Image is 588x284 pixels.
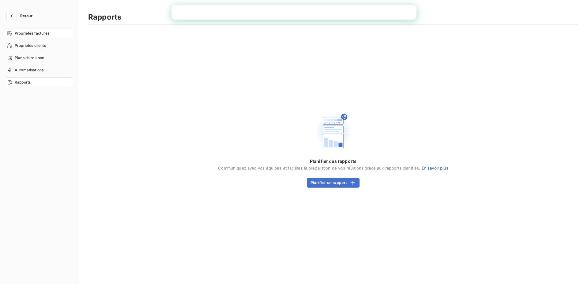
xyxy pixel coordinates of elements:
[20,14,32,18] span: Retour
[15,67,43,73] span: Automatisations
[5,53,73,63] a: Plans de relance
[15,80,31,85] span: Rapports
[5,41,73,50] a: Propriétés clients
[567,263,582,278] iframe: Intercom live chat
[15,43,46,48] span: Propriétés clients
[15,55,44,61] span: Plans de relance
[15,31,49,36] span: Propriétés factures
[310,158,356,164] span: Planifier des rapports
[307,178,360,188] button: Planifier un rapport
[171,5,417,20] iframe: Intercom live chat bannière
[88,12,121,23] h3: Rapports
[5,28,73,38] a: Propriétés factures
[422,166,448,170] a: En savoir plus
[218,166,448,170] span: Communiquez avec vos équipes et facilitez la préparation de vos réunions grâce aux rapports plani...
[5,77,73,87] a: Rapports
[314,111,353,151] img: Empty state
[5,65,73,75] a: Automatisations
[5,11,37,21] button: Retour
